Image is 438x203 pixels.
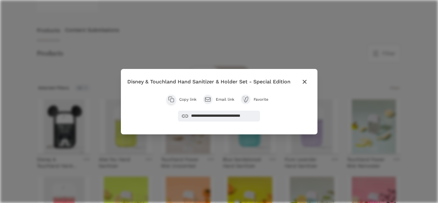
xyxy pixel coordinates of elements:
[179,97,197,102] span: Copy link
[254,97,272,102] span: Favorite
[216,97,234,102] span: Email link
[203,95,234,104] a: Email link
[127,78,291,86] h4: Disney & Touchland Hand Sanitizer & Holder Set - Special Edition
[241,95,272,104] button: Favorite
[166,95,197,104] button: Copy link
